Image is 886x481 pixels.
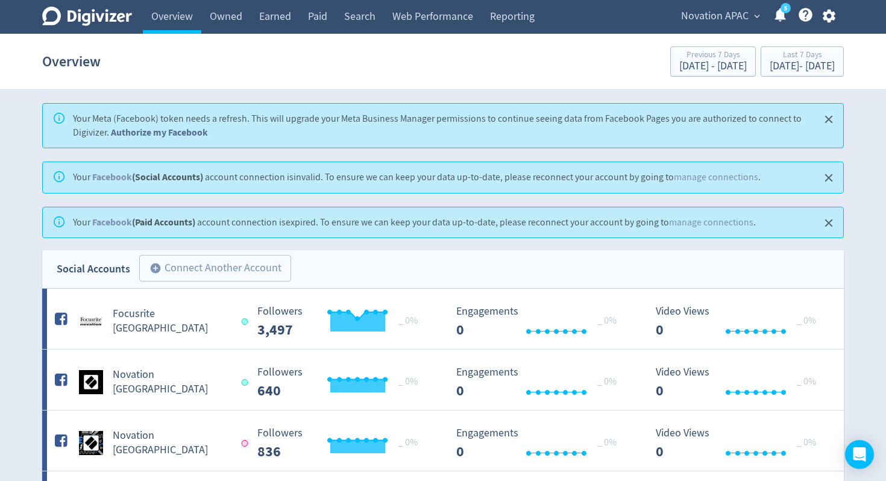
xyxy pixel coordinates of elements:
[450,306,631,338] svg: Engagements 0
[398,315,418,327] span: _ 0%
[398,376,418,388] span: _ 0%
[770,61,835,72] div: [DATE] - [DATE]
[650,427,831,459] svg: Video Views 0
[241,440,251,447] span: Data last synced: 6 Nov 2023, 9:01pm (AEDT)
[597,376,617,388] span: _ 0%
[819,110,839,130] button: Close
[784,4,787,13] text: 5
[677,7,763,26] button: Novation APAC
[113,368,230,397] h5: Novation [GEOGRAPHIC_DATA]
[797,436,816,448] span: _ 0%
[79,309,103,333] img: Focusrite India undefined
[597,436,617,448] span: _ 0%
[650,366,831,398] svg: Video Views 0
[92,171,132,183] a: Facebook
[73,107,809,144] div: Your Meta (Facebook) token needs a refresh. This will upgrade your Meta Business Manager permissi...
[241,379,251,386] span: Data last synced: 12 Aug 2025, 3:01pm (AEST)
[130,257,291,281] a: Connect Another Account
[113,307,230,336] h5: Focusrite [GEOGRAPHIC_DATA]
[597,315,617,327] span: _ 0%
[681,7,749,26] span: Novation APAC
[251,306,432,338] svg: Followers 3,497
[79,431,103,455] img: Novation Japan undefined
[398,436,418,448] span: _ 0%
[42,289,844,349] a: Focusrite India undefinedFocusrite [GEOGRAPHIC_DATA] Followers 3,497 Followers 3,497 _ 0% Engagem...
[73,166,761,189] div: Your account connection is invalid . To ensure we can keep your data up-to-date, please reconnect...
[770,51,835,61] div: Last 7 Days
[241,318,251,325] span: Data last synced: 12 Aug 2025, 1:05am (AEST)
[113,429,230,457] h5: Novation [GEOGRAPHIC_DATA]
[79,370,103,394] img: Novation Hong Kong undefined
[819,168,839,188] button: Close
[819,213,839,233] button: Close
[674,171,758,183] a: manage connections
[42,410,844,471] a: Novation Japan undefinedNovation [GEOGRAPHIC_DATA] Followers 836 Followers 836 _ 0% Engagements 0...
[111,126,208,139] a: Authorize my Facebook
[752,11,762,22] span: expand_more
[92,216,195,228] strong: (Paid Accounts)
[845,440,874,469] div: Open Intercom Messenger
[92,171,203,183] strong: (Social Accounts)
[679,51,747,61] div: Previous 7 Days
[650,306,831,338] svg: Video Views 0
[42,350,844,410] a: Novation Hong Kong undefinedNovation [GEOGRAPHIC_DATA] Followers 640 Followers 640 _ 0% Engagemen...
[669,216,753,228] a: manage connections
[797,376,816,388] span: _ 0%
[761,46,844,77] button: Last 7 Days[DATE]- [DATE]
[92,216,132,228] a: Facebook
[450,427,631,459] svg: Engagements 0
[679,61,747,72] div: [DATE] - [DATE]
[251,427,432,459] svg: Followers 836
[139,255,291,281] button: Connect Another Account
[251,366,432,398] svg: Followers 640
[781,3,791,13] a: 5
[57,260,130,278] div: Social Accounts
[670,46,756,77] button: Previous 7 Days[DATE] - [DATE]
[797,315,816,327] span: _ 0%
[149,262,162,274] span: add_circle
[42,42,101,81] h1: Overview
[450,366,631,398] svg: Engagements 0
[73,211,756,234] div: Your account connection is expired . To ensure we can keep your data up-to-date, please reconnect...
